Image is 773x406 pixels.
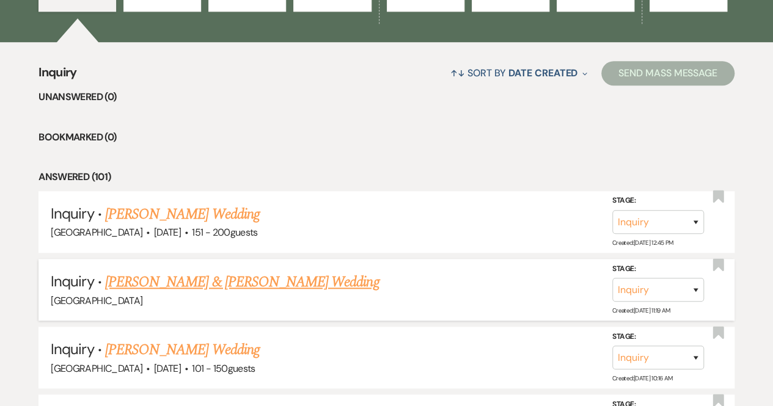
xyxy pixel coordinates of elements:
[154,362,181,375] span: [DATE]
[154,226,181,239] span: [DATE]
[612,374,672,382] span: Created: [DATE] 10:16 AM
[38,169,735,185] li: Answered (101)
[450,67,465,79] span: ↑↓
[38,129,735,145] li: Bookmarked (0)
[38,63,77,89] span: Inquiry
[51,204,93,223] span: Inquiry
[105,203,260,225] a: [PERSON_NAME] Wedding
[105,271,379,293] a: [PERSON_NAME] & [PERSON_NAME] Wedding
[508,67,577,79] span: Date Created
[612,239,673,247] span: Created: [DATE] 12:45 PM
[612,330,704,344] label: Stage:
[51,294,142,307] span: [GEOGRAPHIC_DATA]
[445,57,592,89] button: Sort By Date Created
[51,272,93,291] span: Inquiry
[612,306,670,314] span: Created: [DATE] 11:19 AM
[51,339,93,358] span: Inquiry
[192,362,255,375] span: 101 - 150 guests
[51,362,142,375] span: [GEOGRAPHIC_DATA]
[105,339,260,361] a: [PERSON_NAME] Wedding
[601,61,735,85] button: Send Mass Message
[51,226,142,239] span: [GEOGRAPHIC_DATA]
[612,263,704,276] label: Stage:
[38,89,735,105] li: Unanswered (0)
[612,194,704,208] label: Stage:
[192,226,257,239] span: 151 - 200 guests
